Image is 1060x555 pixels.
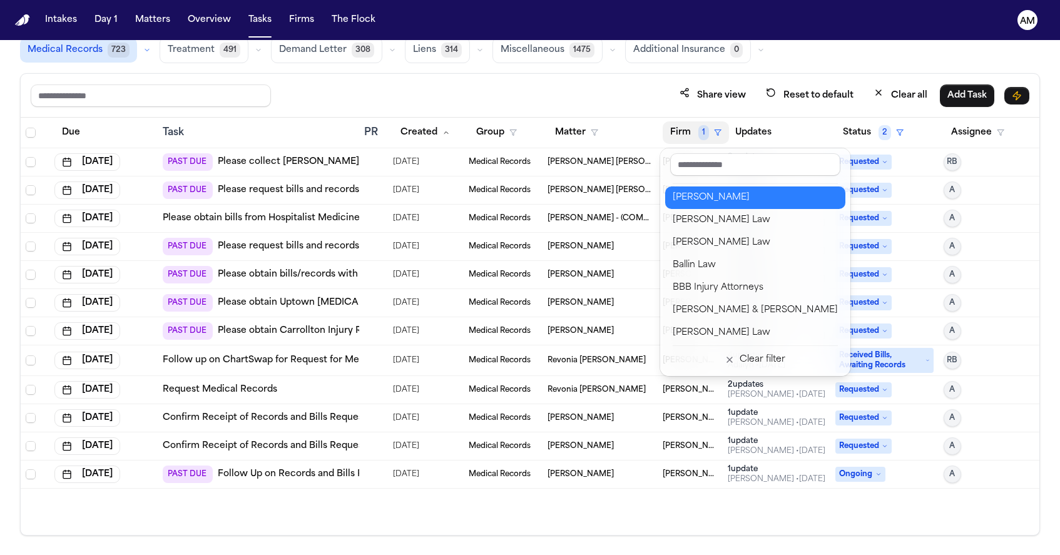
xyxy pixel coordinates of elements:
[673,213,838,228] div: [PERSON_NAME] Law
[673,235,838,250] div: [PERSON_NAME] Law
[673,303,838,318] div: [PERSON_NAME] & [PERSON_NAME]
[673,325,838,340] div: [PERSON_NAME] Law
[740,352,785,367] div: Clear filter
[673,190,838,205] div: [PERSON_NAME]
[663,121,729,144] button: Firm1
[673,280,838,295] div: BBB Injury Attorneys
[660,148,850,376] div: Firm1
[673,258,838,273] div: Ballin Law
